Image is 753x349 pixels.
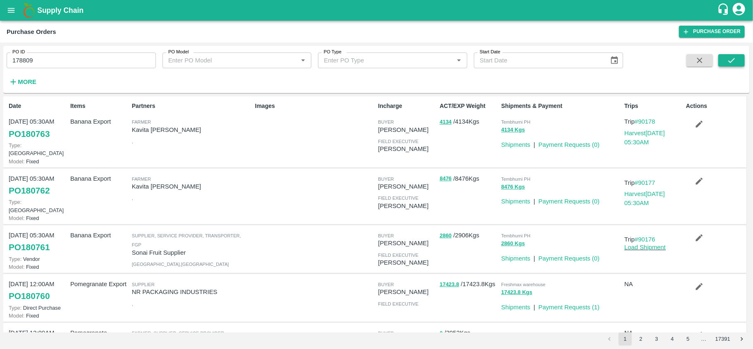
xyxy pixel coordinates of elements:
[538,198,600,205] a: Payment Requests (0)
[440,174,498,184] p: / 8476 Kgs
[378,102,436,110] p: Incharge
[501,125,525,135] button: 4134 Kgs
[440,231,498,240] p: / 2906 Kgs
[666,332,679,346] button: Go to page 4
[21,2,37,19] img: logo
[9,289,50,304] a: PO180760
[538,255,600,262] a: Payment Requests (0)
[70,102,129,110] p: Items
[731,2,746,19] div: account of current user
[530,137,535,149] div: |
[9,174,67,183] p: [DATE] 05:30AM
[440,102,498,110] p: ACT/EXP Weight
[70,174,129,183] p: Banana Export
[70,328,129,337] p: Pomegranate
[132,125,252,134] p: Kavita [PERSON_NAME]
[132,182,252,191] p: Kavita [PERSON_NAME]
[7,53,156,68] input: Enter PO ID
[70,117,129,126] p: Banana Export
[132,287,252,296] p: NR PACKAGING INDUSTRIES
[378,301,418,306] span: field executive
[132,120,151,124] span: Farmer
[9,141,67,157] p: [GEOGRAPHIC_DATA]
[9,231,67,240] p: [DATE] 05:30AM
[9,304,67,312] p: Direct Purchase
[12,49,25,55] label: PO ID
[624,130,665,146] a: Harvest[DATE] 05:30AM
[624,280,683,289] p: NA
[440,280,459,289] button: 17423.8
[9,158,67,165] p: Fixed
[650,332,663,346] button: Go to page 3
[9,312,67,320] p: Fixed
[501,255,530,262] a: Shipments
[132,282,155,287] span: Supplier
[7,75,38,89] button: More
[168,49,189,55] label: PO Model
[9,256,22,262] span: Type:
[440,329,442,338] button: 0
[9,158,24,165] span: Model:
[378,125,436,134] p: [PERSON_NAME]
[7,26,56,37] div: Purchase Orders
[9,142,22,148] span: Type:
[717,3,731,18] div: customer-support
[132,262,229,267] span: [GEOGRAPHIC_DATA] , [GEOGRAPHIC_DATA]
[538,304,600,311] a: Payment Requests (1)
[686,102,744,110] p: Actions
[501,102,621,110] p: Shipments & Payment
[9,280,67,289] p: [DATE] 12:00AM
[501,120,531,124] span: Tembhurni PH
[9,313,24,319] span: Model:
[679,26,745,38] a: Purchase Order
[132,248,252,257] p: Sonai Fruit Supplier
[624,102,683,110] p: Trips
[378,201,436,210] p: [PERSON_NAME]
[378,287,436,296] p: [PERSON_NAME]
[530,299,535,312] div: |
[132,177,151,182] span: Farmer
[501,182,525,192] button: 8476 Kgs
[501,304,530,311] a: Shipments
[530,251,535,263] div: |
[18,79,36,85] strong: More
[378,258,436,267] p: [PERSON_NAME]
[37,6,84,14] b: Supply Chain
[440,117,452,127] button: 4134
[9,264,24,270] span: Model:
[713,332,733,346] button: Go to page 17391
[602,332,750,346] nav: pagination navigation
[378,196,418,201] span: field executive
[320,55,440,66] input: Enter PO Type
[9,117,67,126] p: [DATE] 05:30AM
[298,55,308,66] button: Open
[624,328,683,337] p: NA
[165,55,285,66] input: Enter PO Model
[132,331,226,345] span: Farmer, Supplier, Service Provider, Transporter, FGP
[9,214,67,222] p: Fixed
[501,288,532,297] button: 17423.8 Kgs
[440,328,498,338] p: / 3952 Kgs
[132,139,133,144] span: ,
[454,55,464,66] button: Open
[440,117,498,127] p: / 4134 Kgs
[9,102,67,110] p: Date
[634,332,648,346] button: Go to page 2
[501,141,530,148] a: Shipments
[530,194,535,206] div: |
[607,53,622,68] button: Choose date
[501,233,531,238] span: Tembhurni PH
[378,120,394,124] span: buyer
[132,102,252,110] p: Partners
[440,280,498,289] p: / 17423.8 Kgs
[501,177,531,182] span: Tembhurni PH
[132,196,133,201] span: ,
[9,328,67,337] p: [DATE] 12:00AM
[378,253,418,258] span: field executive
[697,335,710,343] div: …
[132,301,133,306] span: ,
[440,174,452,184] button: 8476
[530,328,535,341] div: |
[378,239,436,248] p: [PERSON_NAME]
[480,49,500,55] label: Start Date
